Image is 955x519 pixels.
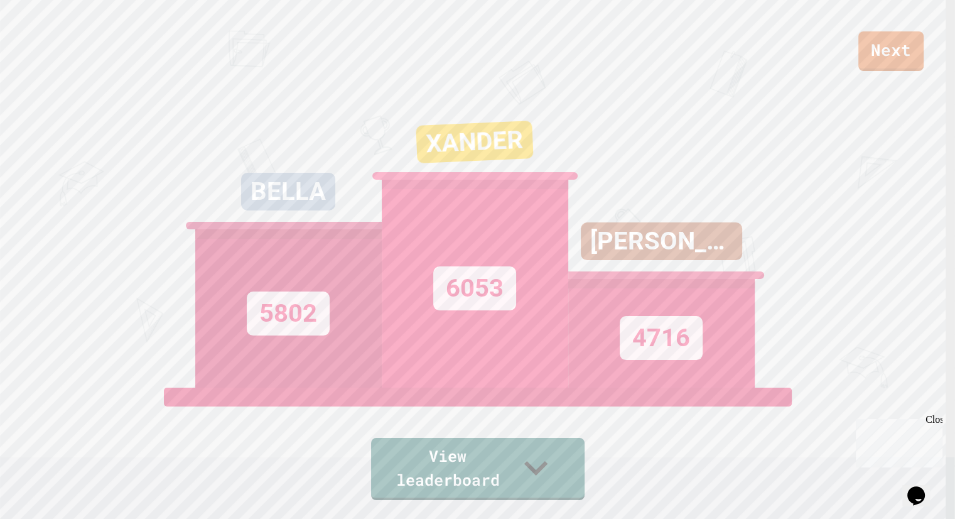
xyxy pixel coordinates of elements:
div: 4716 [620,316,703,360]
div: [PERSON_NAME] [581,222,742,260]
div: XANDER [416,121,533,163]
a: Next [858,31,924,71]
iframe: chat widget [902,469,942,506]
a: View leaderboard [371,438,585,500]
iframe: chat widget [851,414,942,467]
div: Chat with us now!Close [5,5,87,80]
div: 6053 [433,266,516,310]
div: 5802 [247,292,330,336]
div: BELLA [241,173,335,210]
